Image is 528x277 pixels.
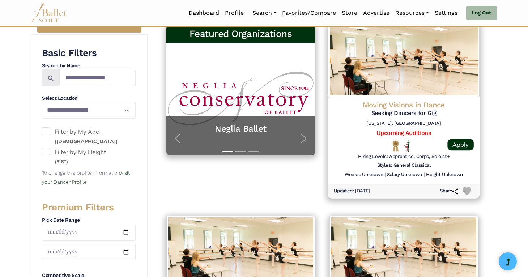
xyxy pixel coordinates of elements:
[222,5,247,21] a: Profile
[248,147,259,155] button: Slide 3
[55,138,118,145] small: ([DEMOGRAPHIC_DATA])
[376,129,431,136] a: Upcoming Auditions
[384,171,386,178] h6: |
[42,62,136,69] h4: Search by Name
[222,147,233,155] button: Slide 1
[250,5,279,21] a: Search
[358,153,450,159] h6: Hiring Levels: Apprentice, Corps, Soloist+
[392,5,432,21] a: Resources
[279,5,339,21] a: Favorites/Compare
[423,171,425,178] h6: |
[59,69,136,86] input: Search by names...
[377,162,431,169] h6: Styles: General Classical
[360,5,392,21] a: Advertise
[42,127,136,146] label: Filter by My Age
[440,188,458,194] h6: Share
[387,171,422,178] h6: Salary Unknown
[345,171,383,178] h6: Weeks: Unknown
[328,23,480,97] img: Logo
[334,120,474,126] h6: [US_STATE], [GEOGRAPHIC_DATA]
[404,140,409,152] img: All
[42,217,136,224] h4: Pick Date Range
[186,5,222,21] a: Dashboard
[334,100,474,110] h4: Moving Visions in Dance
[42,201,136,214] h3: Premium Filters
[463,187,471,195] img: Heart
[172,28,309,40] h3: Featured Organizations
[334,110,474,117] h5: Seeking Dancers for Gig
[426,171,463,178] h6: Height Unknown
[466,6,497,20] a: Log Out
[235,147,246,155] button: Slide 2
[42,148,136,166] label: Filter by My Height
[447,139,473,150] a: Apply
[42,95,136,102] h4: Select Location
[391,140,400,152] img: National
[339,5,360,21] a: Store
[174,123,308,135] a: Neglia Ballet
[42,170,130,185] small: To change this profile information,
[42,47,136,59] h3: Basic Filters
[55,158,68,165] small: (5'6")
[432,5,460,21] a: Settings
[334,188,370,194] h6: Updated: [DATE]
